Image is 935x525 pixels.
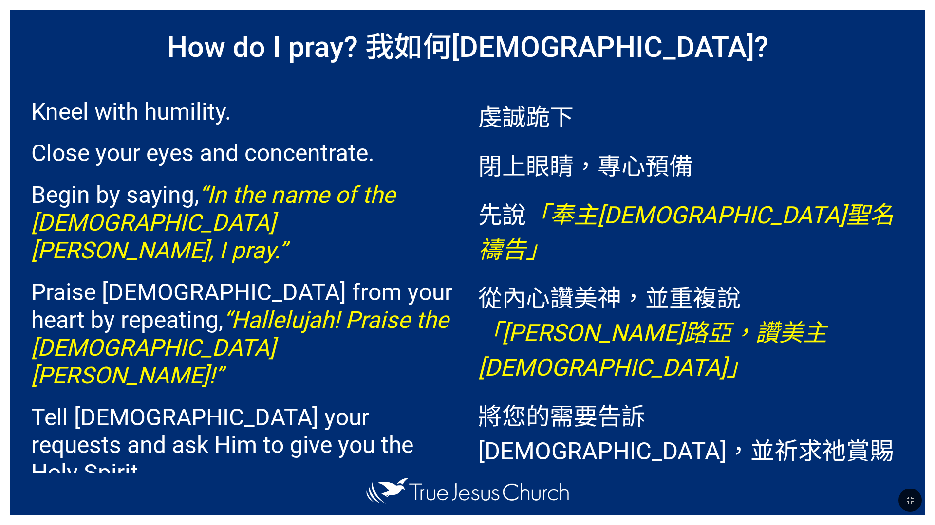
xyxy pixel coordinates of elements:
[31,181,457,264] p: Begin by saying,
[31,403,457,487] p: Tell [DEMOGRAPHIC_DATA] your requests and ask Him to give you the Holy Spirit.
[31,278,457,389] p: Praise [DEMOGRAPHIC_DATA] from your heart by repeating,
[478,201,894,264] em: 「奉主[DEMOGRAPHIC_DATA]聖名禱告」
[478,98,904,132] p: 虔誠跪下
[31,306,449,389] em: “Hallelujah! Praise the [DEMOGRAPHIC_DATA][PERSON_NAME]!”
[10,10,925,78] h1: How do I pray? 我如何[DEMOGRAPHIC_DATA]?
[478,279,904,382] p: 從內心讚美神，並重複說
[31,139,457,167] p: Close your eyes and concentrate.
[31,181,395,264] em: “In the name of the [DEMOGRAPHIC_DATA][PERSON_NAME], I pray.”
[478,319,827,381] em: 「[PERSON_NAME]路亞，讚美主[DEMOGRAPHIC_DATA]」
[478,196,904,265] p: 先說
[478,397,904,501] p: 將您的需要告訴[DEMOGRAPHIC_DATA]，並祈求祂賞賜您聖靈
[478,147,904,181] p: 閉上眼睛，專心預備
[31,98,457,126] p: Kneel with humility.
